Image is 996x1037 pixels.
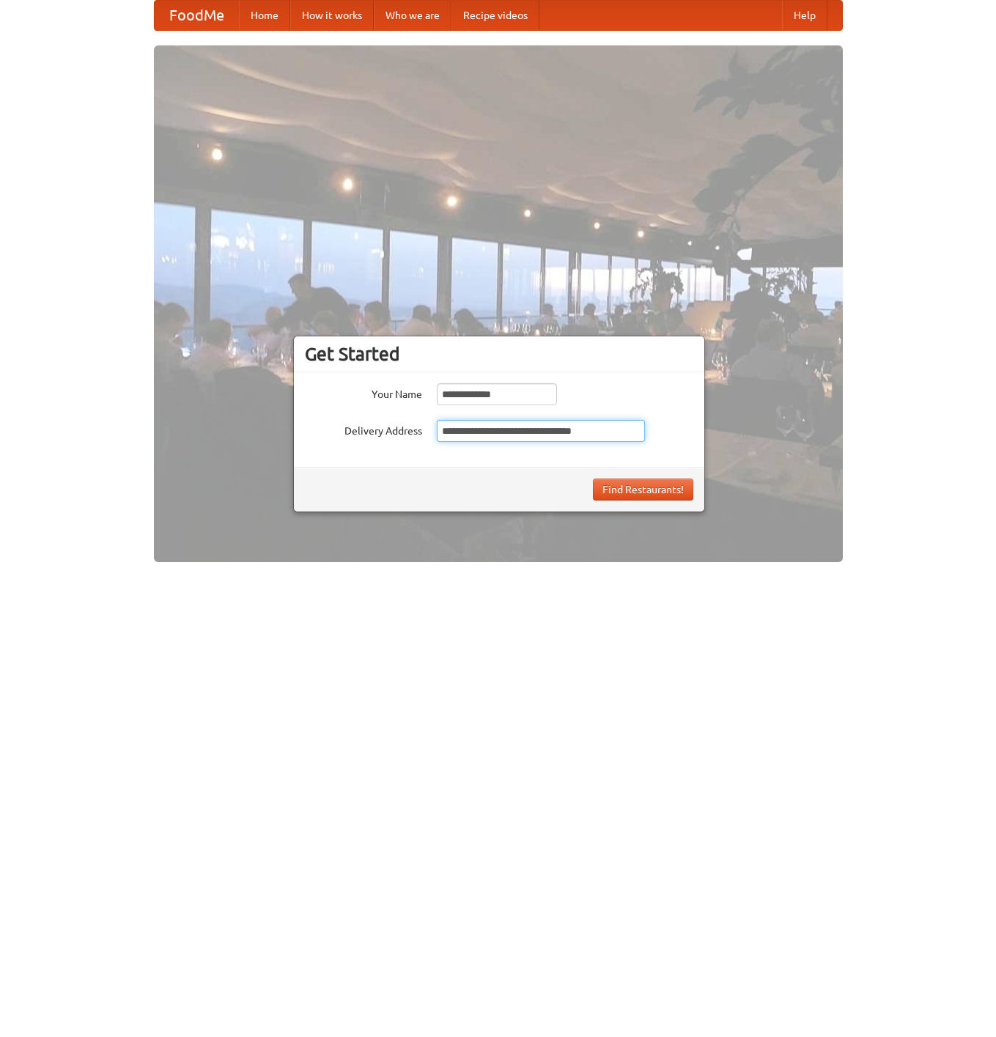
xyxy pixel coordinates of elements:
a: How it works [290,1,374,30]
a: Home [239,1,290,30]
label: Delivery Address [305,420,422,438]
a: Recipe videos [451,1,539,30]
a: Who we are [374,1,451,30]
a: FoodMe [155,1,239,30]
h3: Get Started [305,343,693,365]
button: Find Restaurants! [593,479,693,501]
a: Help [782,1,827,30]
label: Your Name [305,383,422,402]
